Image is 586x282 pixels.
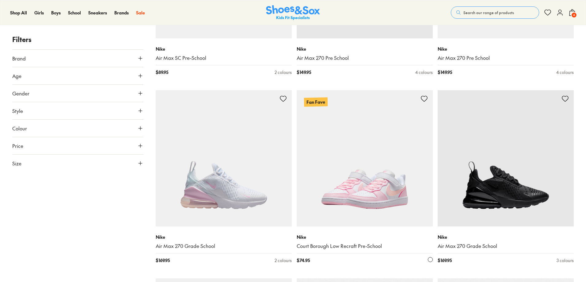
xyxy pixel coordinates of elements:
a: Girls [34,10,44,16]
span: $ 89.95 [156,69,168,75]
div: 2 colours [275,257,292,264]
a: Court Borough Low Recraft Pre-School [297,243,433,249]
button: Age [12,67,143,84]
a: Shoes & Sox [266,5,320,20]
a: Air Max 270 Grade School [438,243,574,249]
p: Nike [156,46,292,52]
a: Shop All [10,10,27,16]
span: Colour [12,125,27,132]
p: Nike [297,46,433,52]
p: Nike [438,46,574,52]
a: Air Max SC Pre-School [156,55,292,61]
a: Sale [136,10,145,16]
span: 4 [571,12,577,18]
button: Size [12,155,143,172]
span: Gender [12,90,29,97]
span: $ 169.95 [438,257,452,264]
p: Fan Fave [304,97,328,107]
p: Nike [438,234,574,240]
a: Boys [51,10,61,16]
button: Colour [12,120,143,137]
button: Brand [12,50,143,67]
span: Style [12,107,23,114]
span: $ 149.95 [297,69,311,75]
button: Price [12,137,143,154]
a: Air Max 270 Pre School [438,55,574,61]
p: Filters [12,34,143,44]
button: Gender [12,85,143,102]
span: Size [12,160,21,167]
a: School [68,10,81,16]
button: Style [12,102,143,119]
a: Air Max 270 Grade School [156,243,292,249]
span: Price [12,142,23,149]
span: $ 169.95 [156,257,170,264]
a: Sneakers [88,10,107,16]
a: Air Max 270 Pre School [297,55,433,61]
div: 4 colours [415,69,433,75]
img: SNS_Logo_Responsive.svg [266,5,320,20]
span: Search our range of products [463,10,514,15]
span: Brand [12,55,26,62]
button: Search our range of products [451,6,539,19]
span: $ 149.95 [438,69,452,75]
div: 3 colours [557,257,574,264]
span: Age [12,72,21,79]
div: 2 colours [275,69,292,75]
button: 4 [569,6,576,19]
a: Brands [114,10,129,16]
a: Fan Fave [297,90,433,226]
span: $ 74.95 [297,257,310,264]
div: 4 colours [556,69,574,75]
p: Nike [297,234,433,240]
p: Nike [156,234,292,240]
